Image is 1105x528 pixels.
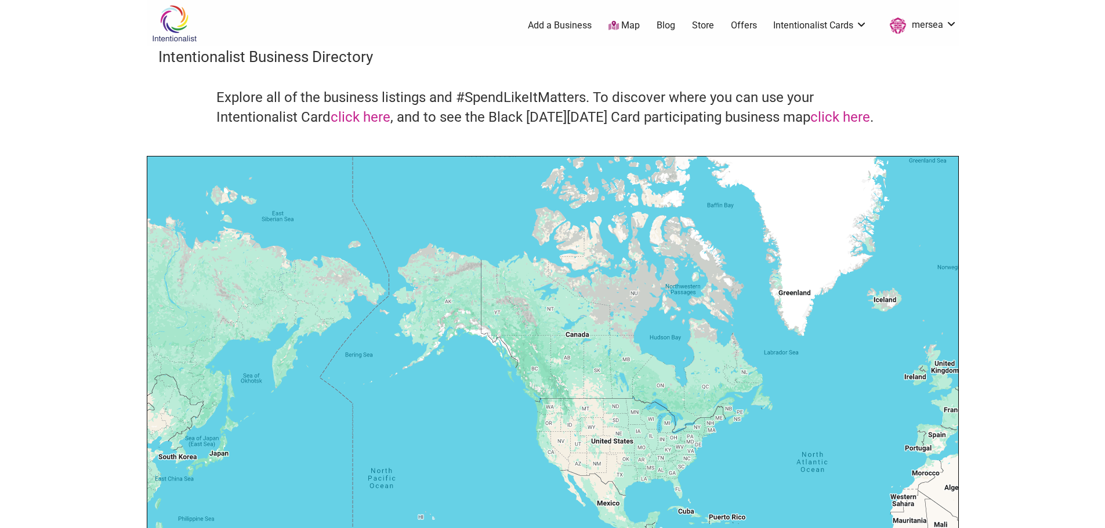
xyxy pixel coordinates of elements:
[331,109,390,125] a: click here
[884,15,957,36] a: mersea
[147,5,202,42] img: Intentionalist
[657,19,675,32] a: Blog
[608,19,640,32] a: Map
[216,88,889,127] h4: Explore all of the business listings and #SpendLikeItMatters. To discover where you can use your ...
[528,19,592,32] a: Add a Business
[692,19,714,32] a: Store
[810,109,870,125] a: click here
[773,19,867,32] a: Intentionalist Cards
[731,19,757,32] a: Offers
[158,46,947,67] h3: Intentionalist Business Directory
